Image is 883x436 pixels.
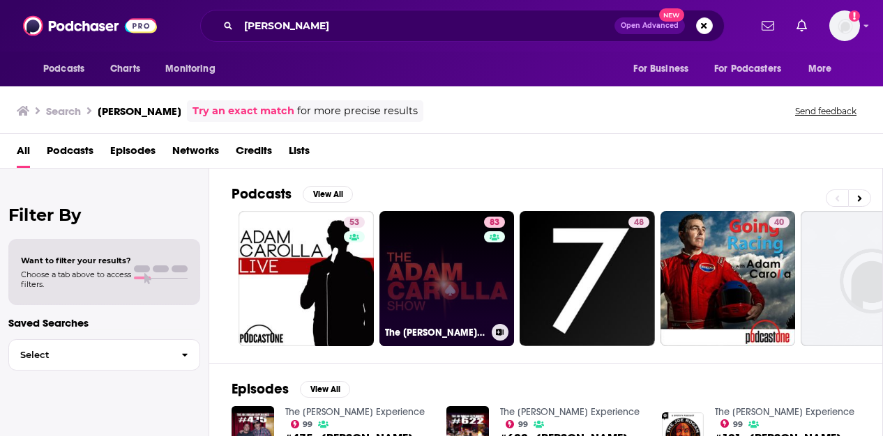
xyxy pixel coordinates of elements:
span: 53 [349,216,359,230]
h3: The [PERSON_NAME] Show [385,327,486,338]
a: Credits [236,139,272,168]
span: Charts [110,59,140,79]
a: 53 [239,211,374,346]
span: Select [9,350,170,359]
a: Show notifications dropdown [756,14,780,38]
h2: Filter By [8,205,200,225]
button: View All [303,186,353,203]
input: Search podcasts, credits, & more... [239,15,614,37]
span: 48 [634,216,644,230]
a: EpisodesView All [232,380,350,398]
span: Open Advanced [621,22,679,29]
a: Lists [289,139,310,168]
span: 99 [733,421,743,428]
button: Open AdvancedNew [614,17,685,34]
button: Send feedback [791,105,861,117]
a: Networks [172,139,219,168]
a: 40 [661,211,796,346]
a: The Joe Rogan Experience [500,406,640,418]
span: 99 [518,421,528,428]
span: 83 [490,216,499,230]
a: 99 [291,420,313,428]
button: Show profile menu [829,10,860,41]
a: Try an exact match [193,103,294,119]
span: Choose a tab above to access filters. [21,270,131,289]
span: for more precise results [297,103,418,119]
button: open menu [705,56,801,82]
button: Select [8,339,200,371]
div: Search podcasts, credits, & more... [200,10,725,42]
a: 40 [769,217,790,228]
a: Show notifications dropdown [791,14,813,38]
a: Charts [101,56,149,82]
button: open menu [799,56,850,82]
a: Podcasts [47,139,93,168]
a: 48 [628,217,649,228]
svg: Add a profile image [849,10,860,22]
a: 99 [720,419,743,428]
span: 99 [303,421,312,428]
h3: [PERSON_NAME] [98,104,181,118]
a: Episodes [110,139,156,168]
a: 48 [520,211,655,346]
span: Logged in as jprice115 [829,10,860,41]
span: Want to filter your results? [21,256,131,265]
span: More [808,59,832,79]
a: 83 [484,217,505,228]
span: For Podcasters [714,59,781,79]
span: For Business [633,59,688,79]
img: Podchaser - Follow, Share and Rate Podcasts [23,13,157,39]
p: Saved Searches [8,316,200,329]
h2: Podcasts [232,185,292,203]
a: 83The [PERSON_NAME] Show [379,211,515,346]
span: 40 [774,216,784,230]
a: PodcastsView All [232,185,353,203]
a: The Joe Rogan Experience [285,406,425,418]
button: open menu [624,56,706,82]
a: 99 [506,420,528,428]
img: User Profile [829,10,860,41]
a: All [17,139,30,168]
h2: Episodes [232,380,289,398]
button: View All [300,381,350,398]
a: 53 [344,217,365,228]
button: open menu [156,56,233,82]
button: open menu [33,56,103,82]
span: New [659,8,684,22]
span: Monitoring [165,59,215,79]
span: Podcasts [43,59,84,79]
a: The Joe Rogan Experience [715,406,854,418]
h3: Search [46,104,81,118]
